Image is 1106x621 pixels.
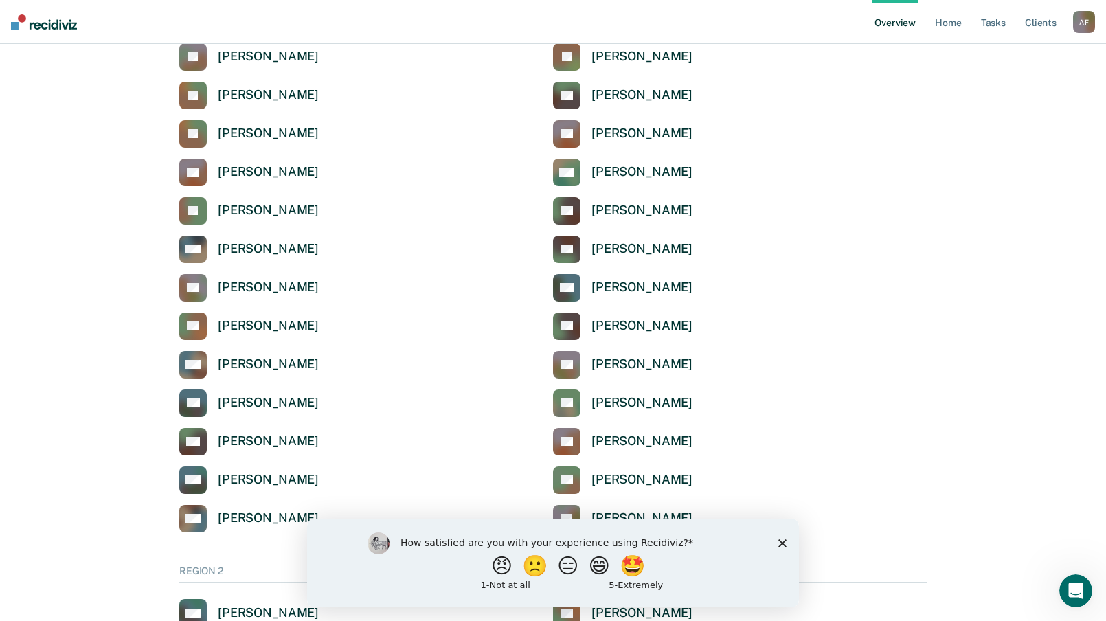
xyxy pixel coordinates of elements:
a: [PERSON_NAME] [553,466,692,494]
a: [PERSON_NAME] [179,466,319,494]
div: [PERSON_NAME] [218,87,319,103]
a: [PERSON_NAME] [553,120,692,148]
div: [PERSON_NAME] [218,203,319,218]
a: [PERSON_NAME] [553,389,692,417]
div: [PERSON_NAME] [591,241,692,257]
a: [PERSON_NAME] [179,159,319,186]
a: [PERSON_NAME] [553,43,692,71]
div: [PERSON_NAME] [591,203,692,218]
div: [PERSON_NAME] [591,318,692,334]
div: [PERSON_NAME] [591,510,692,526]
a: [PERSON_NAME] [179,236,319,263]
a: [PERSON_NAME] [553,274,692,302]
a: [PERSON_NAME] [179,351,319,379]
div: [PERSON_NAME] [218,126,319,142]
div: [PERSON_NAME] [218,395,319,411]
img: Recidiviz [11,14,77,30]
div: [PERSON_NAME] [591,87,692,103]
a: [PERSON_NAME] [553,505,692,532]
div: [PERSON_NAME] [218,472,319,488]
a: [PERSON_NAME] [179,82,319,109]
div: [PERSON_NAME] [218,164,319,180]
div: [PERSON_NAME] [591,126,692,142]
div: [PERSON_NAME] [591,433,692,449]
a: [PERSON_NAME] [179,43,319,71]
a: [PERSON_NAME] [553,236,692,263]
a: [PERSON_NAME] [179,274,319,302]
a: [PERSON_NAME] [553,351,692,379]
div: [PERSON_NAME] [218,280,319,295]
button: AF [1073,11,1095,33]
a: [PERSON_NAME] [179,120,319,148]
div: [PERSON_NAME] [218,49,319,65]
a: [PERSON_NAME] [179,197,319,225]
a: [PERSON_NAME] [179,389,319,417]
div: [PERSON_NAME] [218,318,319,334]
a: [PERSON_NAME] [179,313,319,340]
div: [PERSON_NAME] [591,280,692,295]
div: [PERSON_NAME] [591,164,692,180]
a: [PERSON_NAME] [553,313,692,340]
div: [PERSON_NAME] [218,433,319,449]
div: [PERSON_NAME] [591,395,692,411]
div: [PERSON_NAME] [591,472,692,488]
a: [PERSON_NAME] [179,428,319,455]
div: [PERSON_NAME] [218,241,319,257]
a: [PERSON_NAME] [553,428,692,455]
div: [PERSON_NAME] [218,357,319,372]
a: [PERSON_NAME] [553,159,692,186]
a: [PERSON_NAME] [179,505,319,532]
iframe: Intercom live chat [1059,574,1092,607]
a: [PERSON_NAME] [553,82,692,109]
a: [PERSON_NAME] [553,197,692,225]
div: [PERSON_NAME] [591,605,692,621]
div: A F [1073,11,1095,33]
iframe: Survey by Kim from Recidiviz [307,519,799,607]
div: REGION 2 [179,565,927,583]
div: [PERSON_NAME] [591,357,692,372]
div: [PERSON_NAME] [218,510,319,526]
div: [PERSON_NAME] [218,605,319,621]
div: [PERSON_NAME] [591,49,692,65]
